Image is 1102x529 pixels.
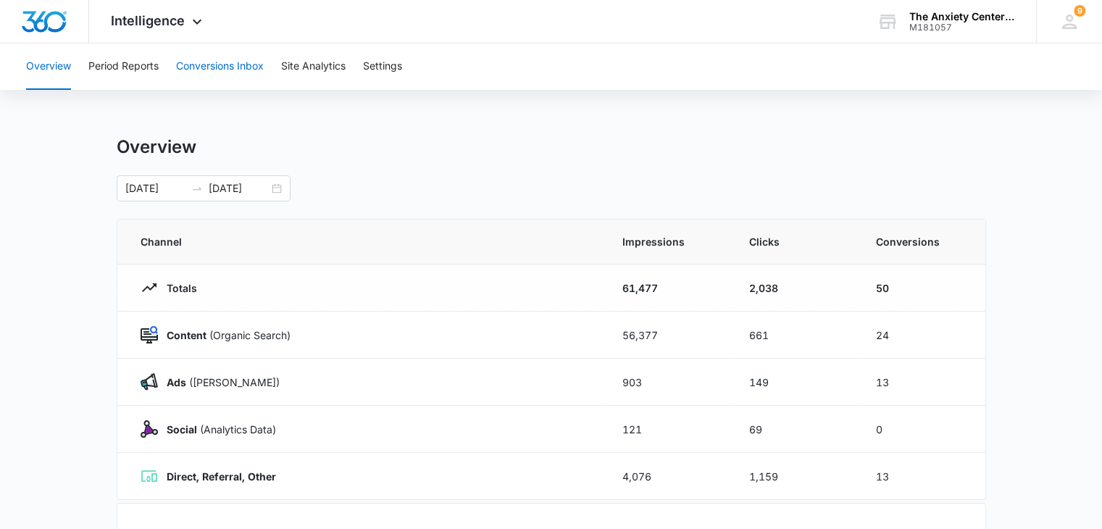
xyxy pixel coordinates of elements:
[176,43,264,90] button: Conversions Inbox
[749,234,841,249] span: Clicks
[167,329,206,341] strong: Content
[605,406,732,453] td: 121
[732,264,859,312] td: 2,038
[167,470,276,483] strong: Direct, Referral, Other
[191,183,203,194] span: swap-right
[605,359,732,406] td: 903
[732,359,859,406] td: 149
[281,43,346,90] button: Site Analytics
[732,453,859,500] td: 1,159
[605,453,732,500] td: 4,076
[167,423,197,436] strong: Social
[209,180,269,196] input: End date
[158,375,280,390] p: ([PERSON_NAME])
[1074,5,1085,17] span: 9
[88,43,159,90] button: Period Reports
[732,312,859,359] td: 661
[909,11,1015,22] div: account name
[117,136,196,158] h1: Overview
[191,183,203,194] span: to
[859,312,985,359] td: 24
[859,359,985,406] td: 13
[125,180,185,196] input: Start date
[158,328,291,343] p: (Organic Search)
[141,234,588,249] span: Channel
[876,234,962,249] span: Conversions
[859,406,985,453] td: 0
[859,453,985,500] td: 13
[622,234,714,249] span: Impressions
[141,420,158,438] img: Social
[158,422,276,437] p: (Analytics Data)
[605,312,732,359] td: 56,377
[605,264,732,312] td: 61,477
[26,43,71,90] button: Overview
[859,264,985,312] td: 50
[909,22,1015,33] div: account id
[111,13,185,28] span: Intelligence
[141,326,158,343] img: Content
[167,376,186,388] strong: Ads
[732,406,859,453] td: 69
[1074,5,1085,17] div: notifications count
[158,280,197,296] p: Totals
[363,43,402,90] button: Settings
[141,373,158,391] img: Ads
